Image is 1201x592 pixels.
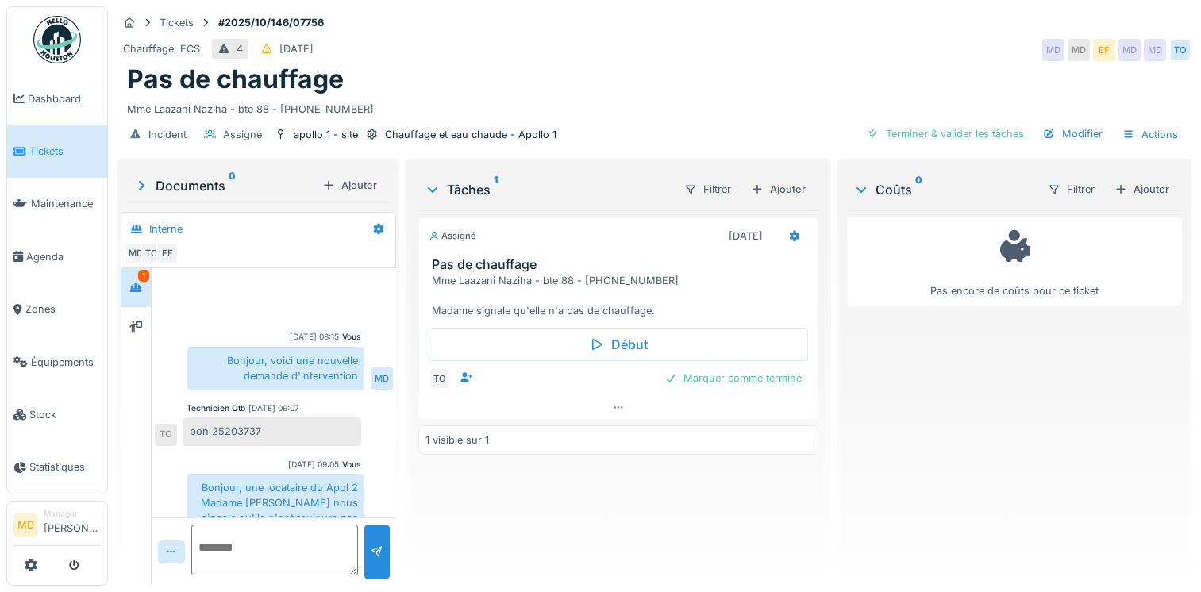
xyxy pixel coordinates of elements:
[7,230,107,283] a: Agenda
[1115,123,1185,146] div: Actions
[342,331,361,343] div: Vous
[187,402,245,414] div: Technicien Otb
[212,15,330,30] strong: #2025/10/146/07756
[33,16,81,63] img: Badge_color-CXgf-gQk.svg
[7,283,107,336] a: Zones
[223,127,262,142] div: Assigné
[677,178,738,201] div: Filtrer
[26,249,101,264] span: Agenda
[1118,39,1141,61] div: MD
[29,407,101,422] span: Stock
[29,144,101,159] span: Tickets
[28,91,101,106] span: Dashboard
[183,417,361,445] div: bon 25203737
[1144,39,1166,61] div: MD
[44,508,101,542] li: [PERSON_NAME]
[853,180,1034,199] div: Coûts
[316,175,383,196] div: Ajouter
[658,367,808,389] div: Marquer comme terminé
[1169,39,1191,61] div: TO
[141,242,163,264] div: TO
[13,508,101,546] a: MD Manager[PERSON_NAME]
[342,459,361,471] div: Vous
[13,513,37,537] li: MD
[729,229,763,244] div: [DATE]
[31,355,101,370] span: Équipements
[149,221,183,236] div: Interne
[7,336,107,388] a: Équipements
[1037,123,1109,144] div: Modifier
[155,424,177,446] div: TO
[385,127,556,142] div: Chauffage et eau chaude - Apollo 1
[860,123,1030,144] div: Terminer & valider les tâches
[44,508,101,520] div: Manager
[7,72,107,125] a: Dashboard
[1093,39,1115,61] div: EF
[156,242,179,264] div: EF
[429,367,451,390] div: TO
[1108,179,1176,200] div: Ajouter
[31,196,101,211] span: Maintenance
[125,242,147,264] div: MD
[915,180,922,199] sup: 0
[127,95,1182,117] div: Mme Laazani Naziha - bte 88 - [PHONE_NUMBER]
[7,178,107,230] a: Maintenance
[494,180,498,199] sup: 1
[429,229,476,243] div: Assigné
[425,180,671,199] div: Tâches
[7,125,107,177] a: Tickets
[279,41,314,56] div: [DATE]
[1068,39,1090,61] div: MD
[29,459,101,475] span: Statistiques
[425,432,489,448] div: 1 visible sur 1
[857,225,1172,298] div: Pas encore de coûts pour ce ticket
[288,459,339,471] div: [DATE] 09:05
[371,367,393,390] div: MD
[148,127,187,142] div: Incident
[187,474,364,548] div: Bonjour, une locataire du Apol 2 Madame [PERSON_NAME] nous signale qu'ils n'ont toujours pas de c...
[187,347,364,390] div: Bonjour, voici une nouvelle demande d'intervention
[1042,39,1064,61] div: MD
[133,176,316,195] div: Documents
[229,176,236,195] sup: 0
[237,41,243,56] div: 4
[294,127,358,142] div: apollo 1 - site
[429,328,808,361] div: Début
[127,64,344,94] h1: Pas de chauffage
[7,388,107,440] a: Stock
[248,402,299,414] div: [DATE] 09:07
[138,270,149,282] div: 1
[290,331,339,343] div: [DATE] 08:15
[160,15,194,30] div: Tickets
[123,41,200,56] div: Chauffage, ECS
[432,273,811,319] div: Mme Laazani Naziha - bte 88 - [PHONE_NUMBER] Madame signale qu'elle n'a pas de chauffage.
[432,257,811,272] h3: Pas de chauffage
[1041,178,1102,201] div: Filtrer
[745,179,812,200] div: Ajouter
[7,441,107,494] a: Statistiques
[25,302,101,317] span: Zones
